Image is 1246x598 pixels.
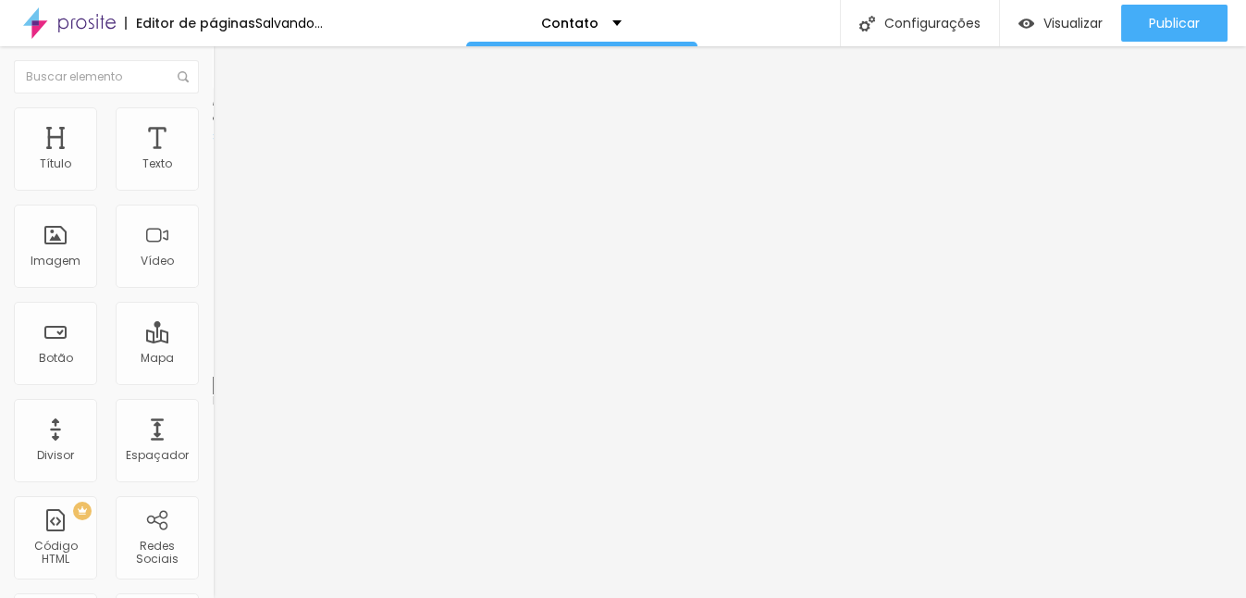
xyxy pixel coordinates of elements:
[1149,16,1200,31] span: Publicar
[859,16,875,31] img: Icone
[19,540,92,567] div: Código HTML
[178,71,189,82] img: Icone
[1043,16,1103,31] span: Visualizar
[40,157,71,170] div: Título
[255,17,323,30] div: Salvando...
[126,449,189,462] div: Espaçador
[125,17,255,30] div: Editor de páginas
[541,17,598,30] p: Contato
[39,352,73,365] div: Botão
[213,46,1246,598] iframe: Editor
[1018,16,1034,31] img: view-1.svg
[142,157,172,170] div: Texto
[120,540,193,567] div: Redes Sociais
[141,255,174,268] div: Vídeo
[141,352,174,365] div: Mapa
[37,449,74,462] div: Divisor
[1000,5,1121,42] button: Visualizar
[1121,5,1227,42] button: Publicar
[14,60,199,93] input: Buscar elemento
[31,255,80,268] div: Imagem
